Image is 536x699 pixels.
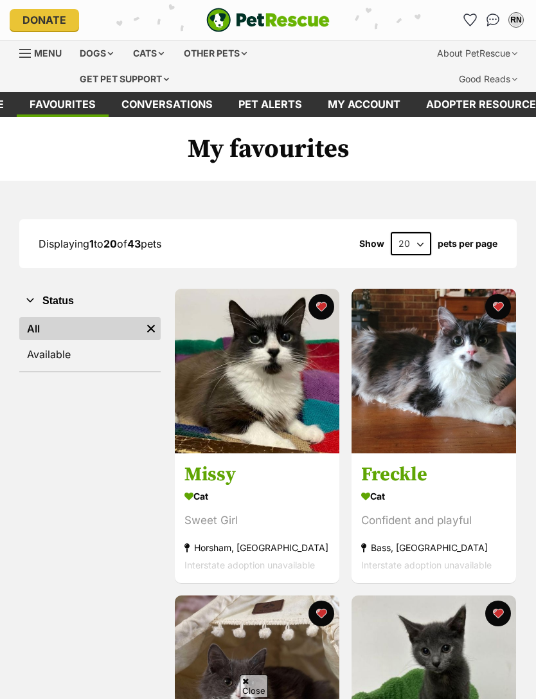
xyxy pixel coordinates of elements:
button: favourite [485,601,510,626]
label: pets per page [438,239,497,249]
img: Missy [175,289,339,453]
a: Freckle Cat Confident and playful Bass, [GEOGRAPHIC_DATA] Interstate adoption unavailable favourite [352,453,516,583]
a: Favourites [460,10,480,30]
button: favourite [485,294,510,320]
a: conversations [109,92,226,117]
span: Displaying to of pets [39,237,161,250]
button: My account [506,10,526,30]
a: All [19,317,141,340]
a: Remove filter [141,317,161,340]
div: Sweet Girl [184,512,330,529]
a: Pet alerts [226,92,315,117]
span: Interstate adoption unavailable [361,559,492,570]
div: Cat [361,487,506,505]
div: Dogs [71,41,122,66]
button: favourite [308,601,334,626]
div: Status [19,314,161,371]
div: About PetRescue [428,41,526,66]
strong: 43 [127,237,141,250]
button: favourite [308,294,334,320]
img: Freckle [352,289,516,453]
a: Donate [10,9,79,31]
div: Good Reads [450,66,526,92]
a: Conversations [483,10,503,30]
h3: Missy [184,462,330,487]
div: Cats [124,41,173,66]
ul: Account quick links [460,10,526,30]
a: My account [315,92,413,117]
div: Get pet support [71,66,178,92]
strong: 20 [103,237,117,250]
a: Menu [19,41,71,64]
img: logo-e224e6f780fb5917bec1dbf3a21bbac754714ae5b6737aabdf751b685950b380.svg [206,8,330,32]
a: Favourites [17,92,109,117]
div: RN [510,14,523,26]
a: PetRescue [206,8,330,32]
a: Missy Cat Sweet Girl Horsham, [GEOGRAPHIC_DATA] Interstate adoption unavailable favourite [175,453,339,583]
span: Menu [34,48,62,59]
div: Bass, [GEOGRAPHIC_DATA] [361,539,506,556]
a: Available [19,343,161,366]
strong: 1 [89,237,94,250]
div: Confident and playful [361,512,506,529]
div: Horsham, [GEOGRAPHIC_DATA] [184,539,330,556]
span: Close [240,675,268,697]
div: Cat [184,487,330,505]
h3: Freckle [361,462,506,487]
div: Other pets [175,41,256,66]
img: chat-41dd97257d64d25036548639549fe6c8038ab92f7586957e7f3b1b290dea8141.svg [487,14,500,26]
span: Show [359,239,384,249]
button: Status [19,293,161,309]
span: Interstate adoption unavailable [184,559,315,570]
